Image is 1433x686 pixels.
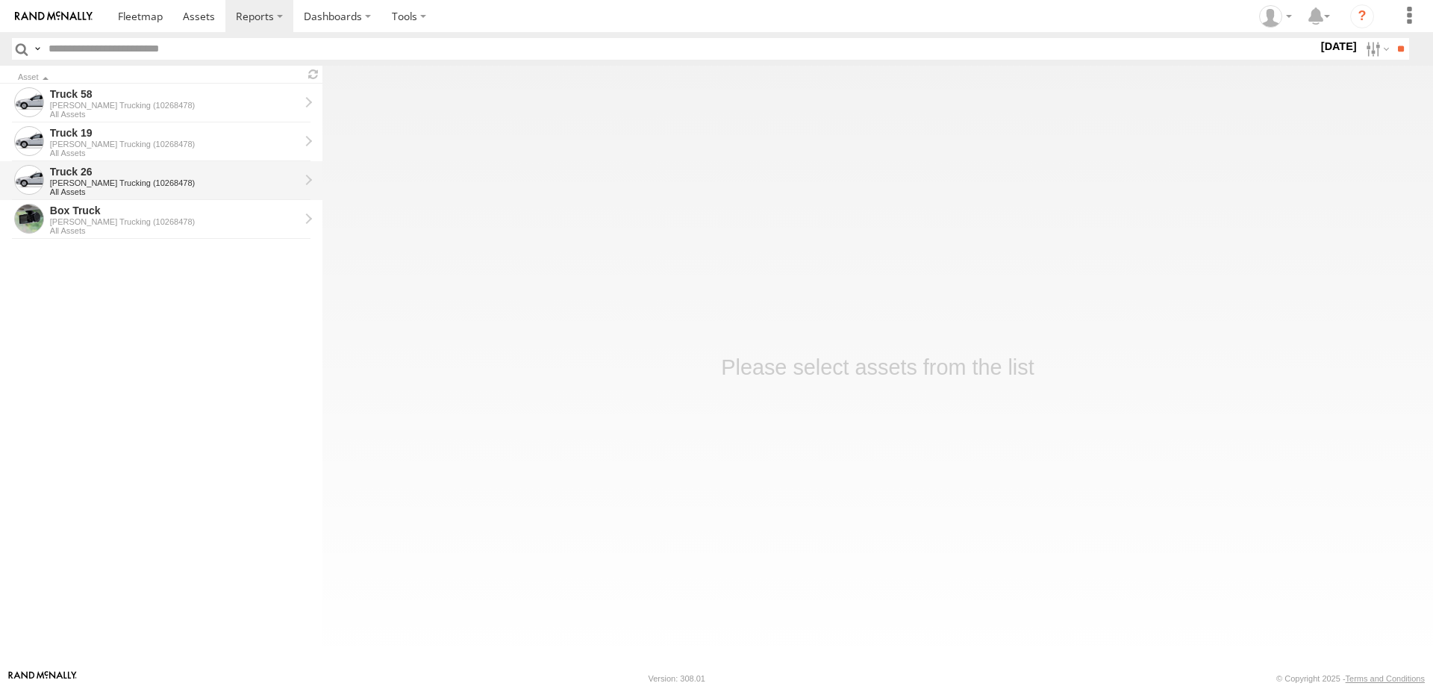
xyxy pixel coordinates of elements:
[50,165,299,178] div: Truck 26 - View Asset History
[50,87,299,101] div: Truck 58 - View Asset History
[50,126,299,140] div: Truck 19 - View Asset History
[50,140,299,149] div: [PERSON_NAME] Trucking (10268478)
[1346,674,1425,683] a: Terms and Conditions
[649,674,705,683] div: Version: 308.01
[50,110,299,119] div: All Assets
[8,671,77,686] a: Visit our Website
[15,11,93,22] img: rand-logo.svg
[50,101,299,110] div: [PERSON_NAME] Trucking (10268478)
[1360,38,1392,60] label: Search Filter Options
[1350,4,1374,28] i: ?
[18,74,299,81] div: Click to Sort
[50,149,299,158] div: All Assets
[1318,38,1360,54] label: [DATE]
[31,38,43,60] label: Search Query
[1254,5,1297,28] div: Caitlyn Akarman
[50,178,299,187] div: [PERSON_NAME] Trucking (10268478)
[50,226,299,235] div: All Assets
[1276,674,1425,683] div: © Copyright 2025 -
[50,204,299,217] div: Box Truck - View Asset History
[50,217,299,226] div: [PERSON_NAME] Trucking (10268478)
[50,187,299,196] div: All Assets
[305,67,322,81] span: Refresh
